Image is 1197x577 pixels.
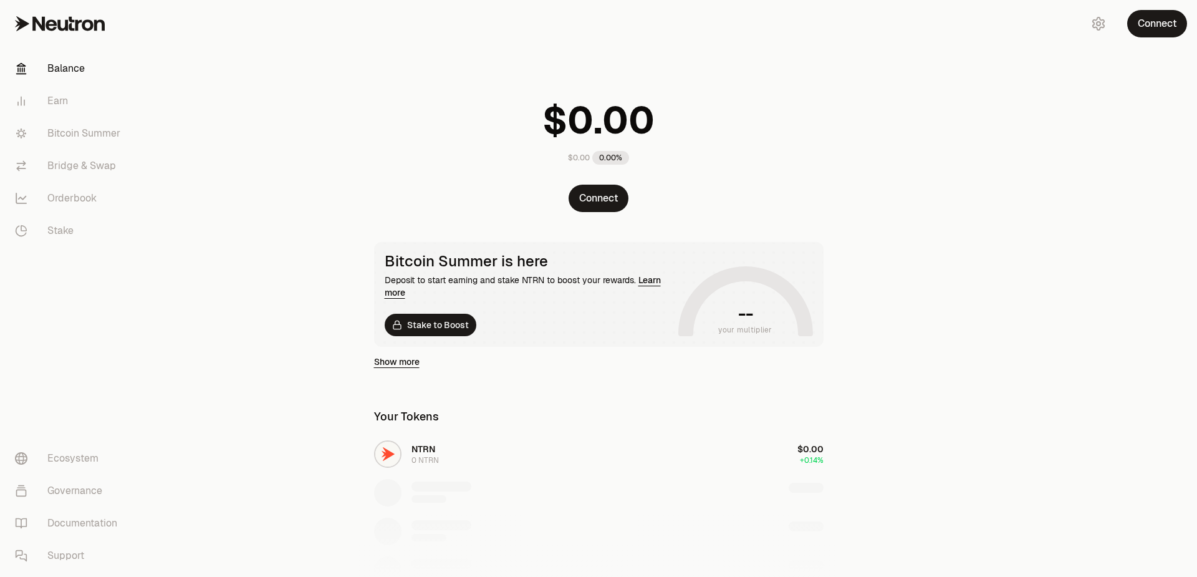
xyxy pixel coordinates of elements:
button: Connect [569,185,628,212]
a: Earn [5,85,135,117]
div: Bitcoin Summer is here [385,253,673,270]
a: Balance [5,52,135,85]
button: Connect [1127,10,1187,37]
div: $0.00 [568,153,590,163]
div: 0.00% [592,151,629,165]
div: Your Tokens [374,408,439,425]
a: Documentation [5,507,135,540]
a: Ecosystem [5,442,135,475]
h1: -- [738,304,752,324]
a: Show more [374,356,420,368]
span: your multiplier [718,324,772,336]
a: Stake [5,215,135,247]
a: Orderbook [5,182,135,215]
a: Support [5,540,135,572]
a: Governance [5,475,135,507]
div: Deposit to start earning and stake NTRN to boost your rewards. [385,274,673,299]
a: Bridge & Swap [5,150,135,182]
a: Stake to Boost [385,314,476,336]
a: Bitcoin Summer [5,117,135,150]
